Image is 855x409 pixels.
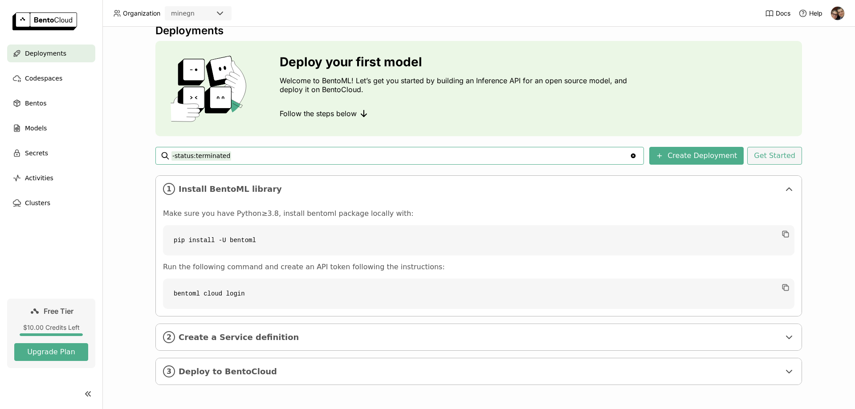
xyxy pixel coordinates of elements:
div: 1Install BentoML library [156,176,802,202]
div: 2Create a Service definition [156,324,802,350]
div: Help [798,9,822,18]
img: logo [12,12,77,30]
span: Models [25,123,47,134]
a: Free Tier$10.00 Credits LeftUpgrade Plan [7,299,95,368]
span: Deployments [25,48,66,59]
div: minegn [171,9,195,18]
button: Upgrade Plan [14,343,88,361]
code: bentoml cloud login [163,279,794,309]
div: Deployments [155,24,802,37]
span: Follow the steps below [280,109,357,118]
button: Get Started [747,147,802,165]
a: Docs [765,9,790,18]
span: Bentos [25,98,46,109]
span: Deploy to BentoCloud [179,367,780,377]
p: Make sure you have Python≥3.8, install bentoml package locally with: [163,209,794,218]
span: Activities [25,173,53,183]
input: Selected minegn. [195,9,196,18]
a: Models [7,119,95,137]
i: 1 [163,183,175,195]
div: $10.00 Credits Left [14,324,88,332]
h3: Deploy your first model [280,55,631,69]
a: Bentos [7,94,95,112]
img: cover onboarding [163,55,258,122]
span: Codespaces [25,73,62,84]
span: Install BentoML library [179,184,780,194]
a: Secrets [7,144,95,162]
img: Gustavo Sandoval [831,7,844,20]
a: Activities [7,169,95,187]
button: Create Deployment [649,147,744,165]
span: Help [809,9,822,17]
input: Search [171,149,630,163]
span: Secrets [25,148,48,158]
span: Free Tier [44,307,73,316]
i: 3 [163,365,175,377]
a: Codespaces [7,69,95,87]
span: Create a Service definition [179,332,780,342]
span: Organization [123,9,160,17]
p: Run the following command and create an API token following the instructions: [163,263,794,271]
svg: Clear value [630,152,637,159]
span: Clusters [25,198,50,208]
a: Deployments [7,45,95,62]
a: Clusters [7,194,95,212]
p: Welcome to BentoML! Let’s get you started by building an Inference API for an open source model, ... [280,76,631,94]
code: pip install -U bentoml [163,225,794,255]
span: Docs [776,9,790,17]
div: 3Deploy to BentoCloud [156,358,802,385]
i: 2 [163,331,175,343]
